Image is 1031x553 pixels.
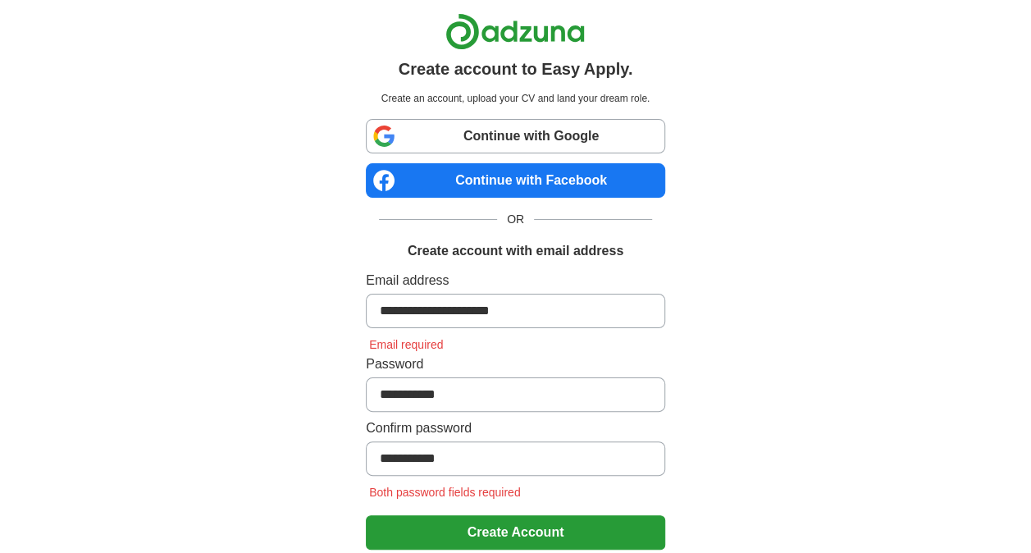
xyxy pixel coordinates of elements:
label: Password [366,354,665,374]
span: OR [497,211,534,228]
label: Confirm password [366,418,665,438]
h1: Create account with email address [408,241,623,261]
button: Create Account [366,515,665,550]
span: Email required [366,338,446,351]
a: Continue with Google [366,119,665,153]
span: Both password fields required [366,486,523,499]
h1: Create account to Easy Apply. [399,57,633,81]
img: Adzuna logo [445,13,585,50]
a: Continue with Facebook [366,163,665,198]
p: Create an account, upload your CV and land your dream role. [369,91,662,106]
label: Email address [366,271,665,290]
